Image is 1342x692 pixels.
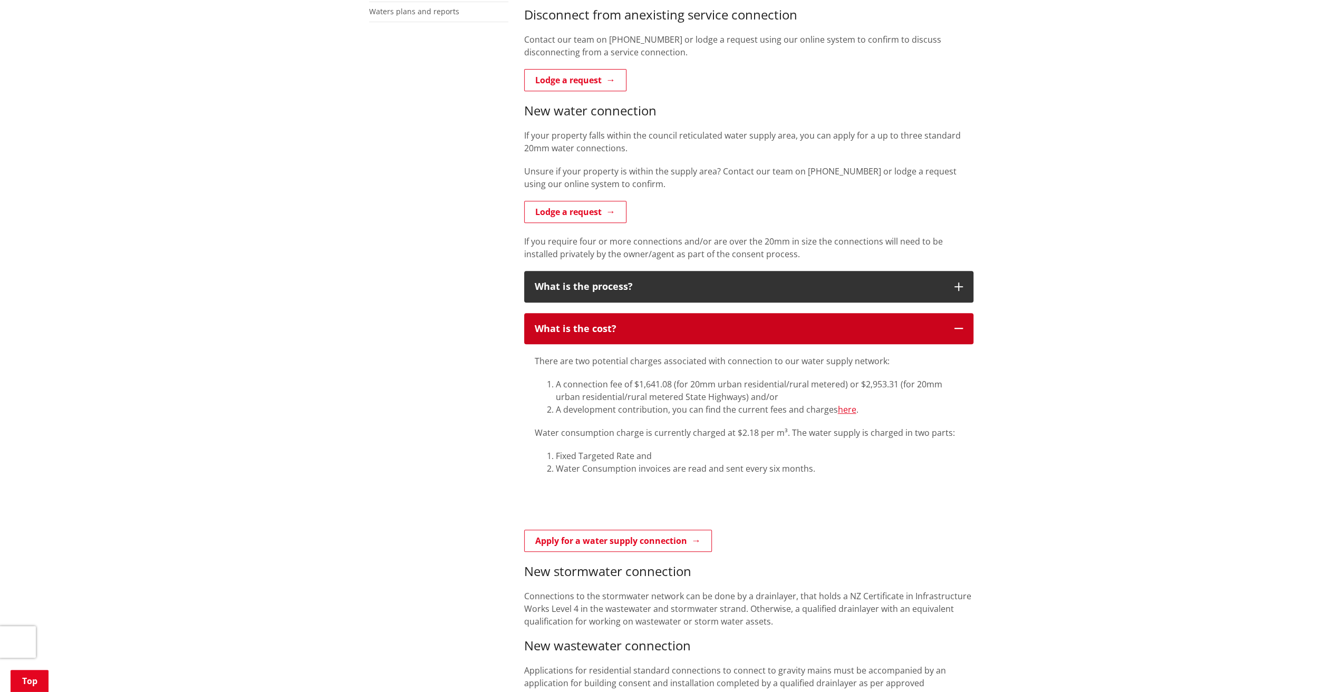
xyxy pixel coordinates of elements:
[524,69,626,91] a: Lodge a request
[556,462,963,475] li: Water Consumption invoices are read and sent every six months.
[524,235,973,260] p: If you require four or more connections and/or are over the 20mm in size the connections will nee...
[838,404,856,415] a: here
[524,564,973,579] h3: New stormwater connection
[524,7,973,23] h3: Disconnect from an
[535,324,944,334] div: What is the cost?
[524,165,973,190] p: Unsure if your property is within the supply area? Contact our team on [PHONE_NUMBER] or lodge a ...
[524,590,973,628] p: Connections to the stormwater network can be done by a drainlayer, that holds a NZ Certificate in...
[524,638,973,654] h3: New wastewater connection
[639,6,797,23] span: existing service connection
[556,378,963,403] li: A connection fee of $1,641.08 (for 20mm urban residential/rural metered) or $2,953.31 (for 20mm u...
[524,33,973,59] p: Contact our team on [PHONE_NUMBER] or lodge a request using our online system to confirm to discu...
[524,313,973,345] button: What is the cost?
[524,129,973,154] p: If your property falls within the council reticulated water supply area, you can apply for a up t...
[524,103,973,119] h3: New water connection
[535,426,963,439] p: Water consumption charge is currently charged at $2.18 per m³. The water supply is charged in two...
[535,355,963,367] p: There are two potential charges associated with connection to our water supply network:
[556,403,963,416] li: A development contribution, you can find the current fees and charges .
[524,271,973,303] button: What is the process?
[11,670,49,692] a: Top
[524,201,626,223] a: Lodge a request
[1293,648,1331,686] iframe: Messenger Launcher
[369,6,459,16] a: Waters plans and reports
[524,530,712,552] a: Apply for a water supply connection
[556,450,963,462] li: Fixed Targeted Rate and
[535,281,944,292] div: What is the process?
